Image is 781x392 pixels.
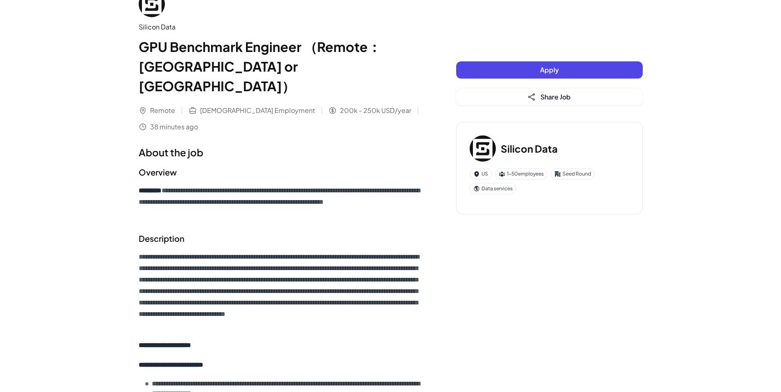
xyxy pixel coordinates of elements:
span: Share Job [540,92,571,101]
div: Data services [470,183,516,194]
div: US [470,168,492,180]
div: Silicon Data [139,22,423,32]
h2: Description [139,232,423,245]
span: Remote [150,106,175,115]
div: Seed Round [551,168,595,180]
div: 1-50 employees [495,168,547,180]
h1: GPU Benchmark Engineer （Remote：[GEOGRAPHIC_DATA] or [GEOGRAPHIC_DATA]） [139,37,423,96]
h1: About the job [139,145,423,160]
h3: Silicon Data [501,141,558,156]
span: 38 minutes ago [150,122,198,132]
span: 200k - 250k USD/year [340,106,411,115]
h2: Overview [139,166,423,178]
button: Apply [456,61,643,79]
img: Si [470,135,496,162]
span: [DEMOGRAPHIC_DATA] Employment [200,106,315,115]
button: Share Job [456,88,643,106]
span: Apply [540,65,559,74]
